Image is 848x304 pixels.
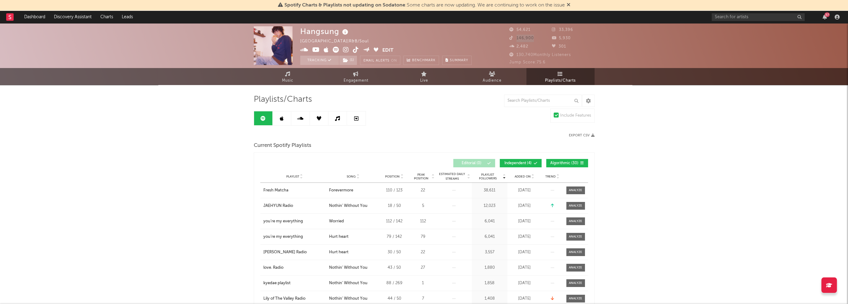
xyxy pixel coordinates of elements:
span: Playlist [286,175,299,178]
a: Audience [458,68,526,85]
div: 27 [411,265,435,271]
span: Position [385,175,400,178]
div: Hurt heart [329,234,349,240]
span: : Some charts are now updating. We are continuing to work on the issue [284,3,565,8]
span: 33,396 [552,28,573,32]
div: 6,041 [473,234,506,240]
span: Audience [483,77,502,84]
div: [PERSON_NAME] Radio [263,249,307,255]
button: Summary [442,56,472,65]
div: Include Features [560,112,591,119]
span: Trend [545,175,556,178]
span: 146,900 [509,36,534,40]
div: 1,408 [473,296,506,302]
div: [DATE] [509,249,540,255]
span: Live [420,77,428,84]
div: 79 / 142 [380,234,408,240]
button: Tracking [300,56,339,65]
a: Charts [96,11,117,23]
a: Engagement [322,68,390,85]
div: JAEHYUN Radio [263,203,293,209]
input: Search for artists [712,13,805,21]
div: 79 [411,234,435,240]
div: kyedae playlist [263,280,291,286]
div: 44 / 50 [380,296,408,302]
div: 112 [411,218,435,225]
div: Lily of The Valley Radio [263,296,305,302]
div: [DATE] [509,187,540,194]
span: Dismiss [567,3,570,8]
em: On [391,59,397,62]
a: JAEHYUN Radio [263,203,326,209]
a: love. Radio [263,265,326,271]
a: you’re my everything [263,218,326,225]
button: Email AlertsOn [360,56,400,65]
div: 5 [411,203,435,209]
div: [DATE] [509,203,540,209]
div: Nothin' Without You [329,265,367,271]
span: Added On [515,175,531,178]
input: Search Playlists/Charts [504,95,582,107]
div: Nothin' Without You [329,203,367,209]
a: Music [254,68,322,85]
div: 6,041 [473,218,506,225]
button: Algorithmic(30) [546,159,588,167]
div: 38,611 [473,187,506,194]
span: Independent ( 4 ) [504,161,532,165]
div: 112 / 142 [380,218,408,225]
div: Hangsung [300,26,350,36]
a: you’re my everything [263,234,326,240]
div: you’re my everything [263,234,303,240]
div: [DATE] [509,218,540,225]
div: [GEOGRAPHIC_DATA] | R&B/Soul [300,38,376,45]
div: Hurt heart [329,249,349,255]
button: Independent(4) [500,159,542,167]
div: 1,880 [473,265,506,271]
div: 12,023 [473,203,506,209]
span: 301 [552,45,566,49]
div: 22 [411,249,435,255]
button: Editorial(0) [453,159,495,167]
div: Nothin' Without You [329,280,367,286]
span: 5,930 [552,36,571,40]
span: Playlists/Charts [254,96,312,103]
button: 57 [823,15,827,19]
span: Spotify Charts & Playlists not updating on Sodatone [284,3,405,8]
span: Engagement [344,77,368,84]
span: Jump Score: 75.6 [509,60,546,64]
span: 130,740 Monthly Listeners [509,53,571,57]
span: ( 1 ) [339,56,357,65]
div: 3,557 [473,249,506,255]
div: 57 [824,12,830,17]
a: Benchmark [403,56,439,65]
div: 43 / 50 [380,265,408,271]
div: [DATE] [509,265,540,271]
div: Worried [329,218,344,225]
div: [DATE] [509,296,540,302]
div: 1 [411,280,435,286]
div: 22 [411,187,435,194]
button: Export CSV [569,134,595,137]
a: kyedae playlist [263,280,326,286]
span: Music [282,77,293,84]
a: Dashboard [20,11,50,23]
span: 2,482 [509,45,528,49]
span: Benchmark [412,57,436,64]
div: 88 / 269 [380,280,408,286]
div: 1,858 [473,280,506,286]
a: Discovery Assistant [50,11,96,23]
a: Lily of The Valley Radio [263,296,326,302]
div: Nothin' Without You [329,296,367,302]
a: Fresh Matcha [263,187,326,194]
div: 7 [411,296,435,302]
div: [DATE] [509,234,540,240]
a: Leads [117,11,137,23]
div: 30 / 50 [380,249,408,255]
div: 110 / 123 [380,187,408,194]
span: Editorial ( 0 ) [457,161,486,165]
a: [PERSON_NAME] Radio [263,249,326,255]
span: Current Spotify Playlists [254,142,311,149]
span: Song [347,175,356,178]
button: (1) [339,56,357,65]
span: Playlists/Charts [545,77,576,84]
